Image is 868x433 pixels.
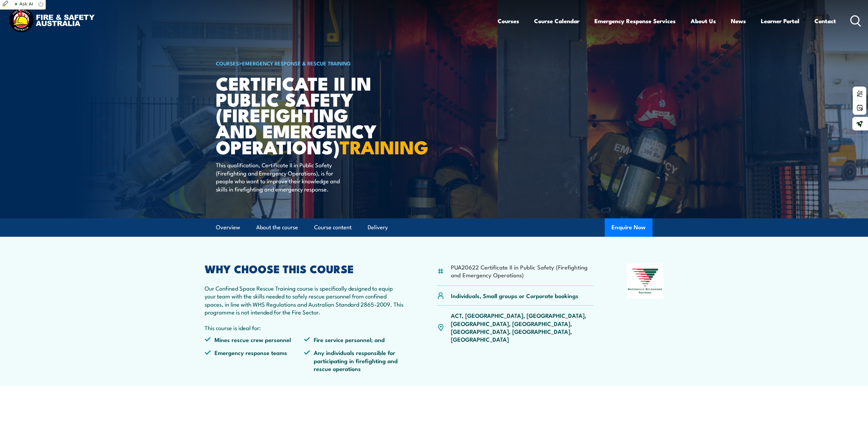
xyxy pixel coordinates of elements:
a: Emergency Response & Rescue Training [242,59,351,67]
a: Emergency Response Services [594,12,676,30]
li: Fire service personnel; and [304,336,403,343]
a: News [731,12,746,30]
a: Delivery [368,218,388,236]
h6: > [216,59,384,67]
li: PUA20622 Certificate II in Public Safety (Firefighting and Emergency Operations) [451,263,594,279]
strong: TRAINING [340,132,428,160]
p: This qualification, Certificate II in Public Safety (Firefighting and Emergency Operations), is f... [216,161,340,193]
h1: Certificate II in Public Safety (Firefighting and Emergency Operations) [216,75,384,155]
a: COURSES [216,59,239,67]
button: Enquire Now [605,218,652,237]
img: Nationally Recognised Training logo. [627,264,664,298]
a: Course Calendar [534,12,579,30]
p: This course is ideal for: [205,324,404,331]
li: Emergency response teams [205,349,304,372]
a: Overview [216,218,240,236]
a: About Us [691,12,716,30]
p: Individuals, Small groups or Corporate bookings [451,292,578,299]
a: Learner Portal [761,12,799,30]
li: Mines rescue crew personnel [205,336,304,343]
a: Course content [314,218,352,236]
a: About the course [256,218,298,236]
a: Contact [814,12,836,30]
a: Courses [498,12,519,30]
li: Any individuals responsible for participating in firefighting and rescue operations [304,349,403,372]
h2: WHY CHOOSE THIS COURSE [205,264,404,273]
p: Our Confined Space Rescue Training course is specifically designed to equip your team with the sk... [205,284,404,316]
p: ACT, [GEOGRAPHIC_DATA], [GEOGRAPHIC_DATA], [GEOGRAPHIC_DATA], [GEOGRAPHIC_DATA], [GEOGRAPHIC_DATA... [451,311,594,343]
